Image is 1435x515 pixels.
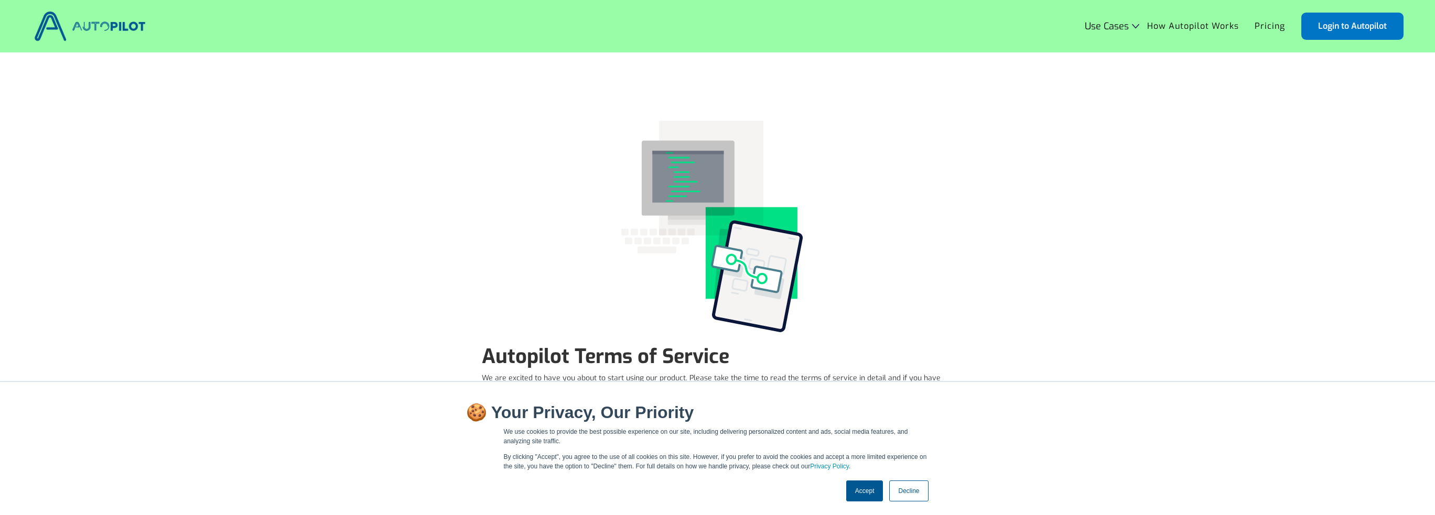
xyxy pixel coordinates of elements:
[1085,21,1139,31] div: Use Cases
[1139,16,1247,36] a: How Autopilot Works
[482,373,954,394] p: We are excited to have you about to start using our product. Please take the time to read the ter...
[1301,13,1404,40] a: Login to Autopilot
[889,480,928,501] a: Decline
[466,403,969,422] h2: 🍪 Your Privacy, Our Priority
[1132,24,1139,28] img: Icon Rounded Chevron Dark - BRIX Templates
[482,345,954,368] h1: Autopilot Terms of Service
[810,463,849,470] a: Privacy Policy
[504,427,932,446] p: We use cookies to provide the best possible experience on our site, including delivering personal...
[1247,16,1293,36] a: Pricing
[504,452,932,471] p: By clicking "Accept", you agree to the use of all cookies on this site. However, if you prefer to...
[1085,21,1129,31] div: Use Cases
[846,480,883,501] a: Accept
